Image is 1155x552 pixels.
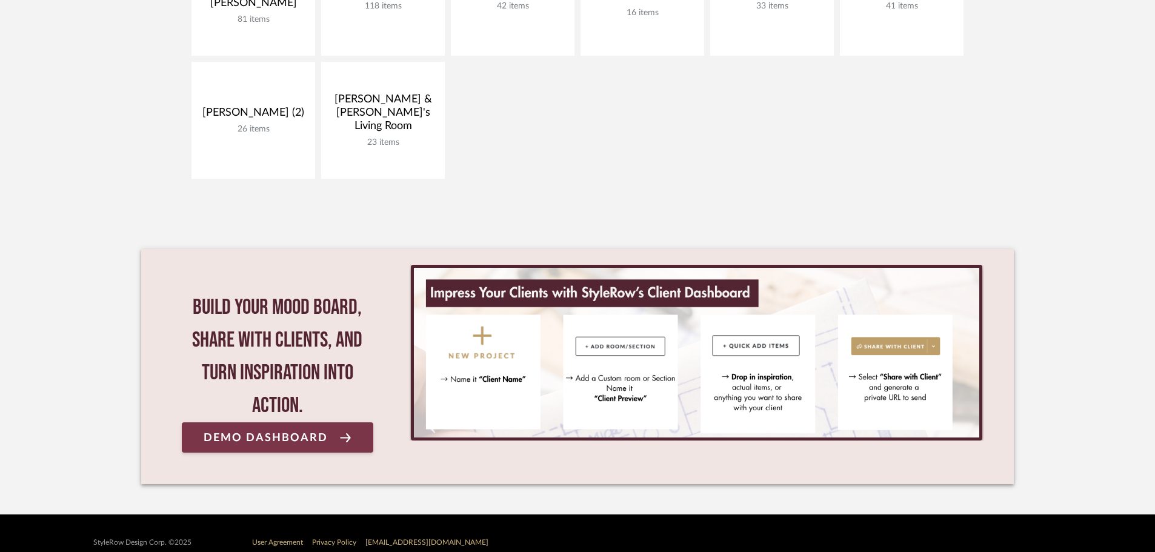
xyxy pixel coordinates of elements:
div: 0 [410,265,984,441]
a: Privacy Policy [312,539,356,546]
div: [PERSON_NAME] & [PERSON_NAME]'s Living Room [331,93,435,138]
span: Demo Dashboard [204,432,328,444]
div: [PERSON_NAME] (2) [201,106,305,124]
div: Build your mood board, share with clients, and turn inspiration into action. [182,291,373,422]
div: 118 items [331,1,435,12]
img: StyleRow_Client_Dashboard_Banner__1_.png [414,268,979,437]
div: 41 items [850,1,954,12]
div: 23 items [331,138,435,148]
a: Demo Dashboard [182,422,373,453]
div: 16 items [590,8,694,18]
div: 42 items [461,1,565,12]
div: 81 items [201,15,305,25]
a: User Agreement [252,539,303,546]
a: [EMAIL_ADDRESS][DOMAIN_NAME] [365,539,488,546]
div: 33 items [720,1,824,12]
div: 26 items [201,124,305,135]
div: StyleRow Design Corp. ©2025 [93,538,191,547]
